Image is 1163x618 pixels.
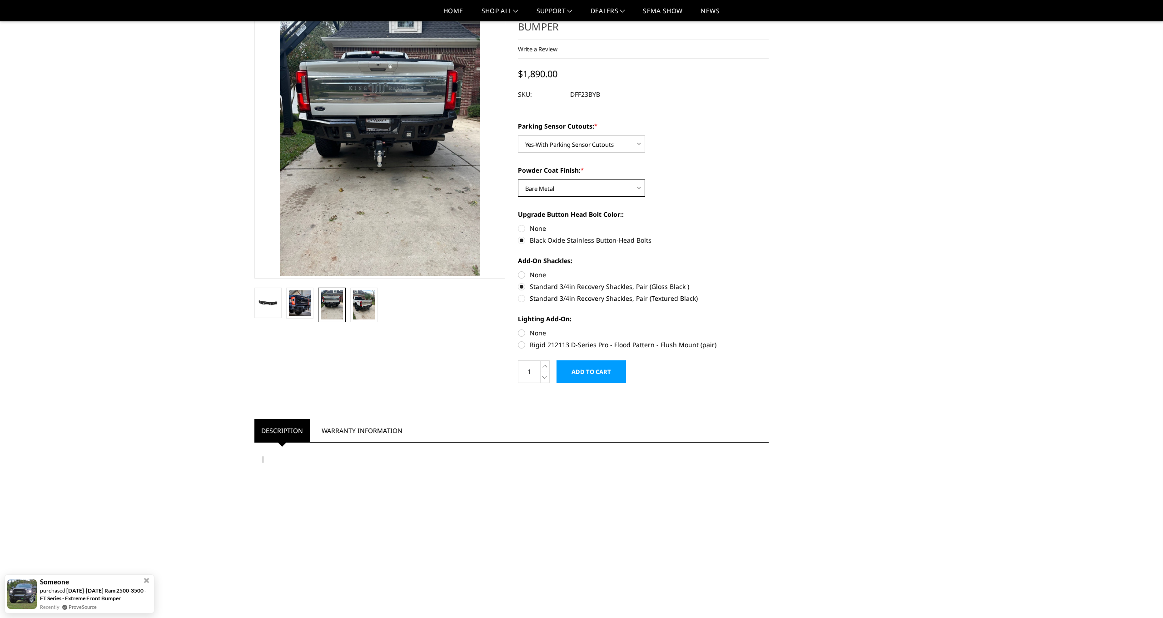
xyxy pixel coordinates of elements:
[482,8,518,21] a: shop all
[40,578,69,586] span: Someone
[518,45,557,53] a: Write a Review
[289,290,311,316] img: 2023-2025 Ford F250-350-450-A2 Series-Rear Bumper
[557,360,626,383] input: Add to Cart
[353,290,375,319] img: 2023-2025 Ford F250-350-450-A2 Series-Rear Bumper
[643,8,682,21] a: SEMA Show
[7,579,37,609] img: provesource social proof notification image
[518,294,769,303] label: Standard 3/4in Recovery Shackles, Pair (Textured Black)
[69,603,97,611] a: ProveSource
[321,290,343,319] img: 2023-2025 Ford F250-350-450-A2 Series-Rear Bumper
[254,6,505,279] a: 2023-2025 Ford F250-350-450-A2 Series-Rear Bumper
[518,86,563,103] dt: SKU:
[518,270,769,279] label: None
[518,68,557,80] span: $1,890.00
[40,587,146,602] a: [DATE]-[DATE] Ram 2500-3500 - FT Series - Extreme Front Bumper
[40,603,60,611] span: Recently
[518,314,769,324] label: Lighting Add-On:
[518,165,769,175] label: Powder Coat Finish:
[537,8,572,21] a: Support
[257,297,279,309] img: 2023-2025 Ford F250-350-450-A2 Series-Rear Bumper
[518,340,769,349] label: Rigid 212113 D-Series Pro - Flood Pattern - Flush Mount (pair)
[518,328,769,338] label: None
[518,256,769,265] label: Add-On Shackles:
[518,235,769,245] label: Black Oxide Stainless Button-Head Bolts
[254,419,310,442] a: Description
[315,419,409,442] a: Warranty Information
[591,8,625,21] a: Dealers
[518,121,769,131] label: Parking Sensor Cutouts:
[518,224,769,233] label: None
[518,282,769,291] label: Standard 3/4in Recovery Shackles, Pair (Gloss Black )
[701,8,719,21] a: News
[40,587,65,594] span: purchased
[443,8,463,21] a: Home
[570,86,600,103] dd: DFF23BYB
[518,6,769,40] h1: [DATE]-[DATE] Ford F250-350-450-A2 Series-Rear Bumper
[518,209,769,219] label: Upgrade Button Head Bolt Color::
